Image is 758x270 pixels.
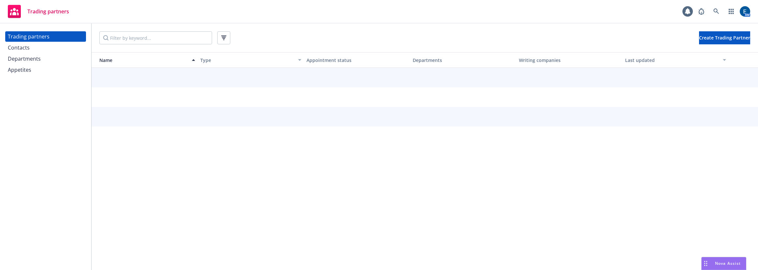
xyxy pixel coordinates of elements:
button: Nova Assist [701,257,746,270]
a: Trading partners [5,2,72,21]
a: Contacts [5,42,86,53]
button: Create Trading Partner [699,31,750,44]
a: Appetites [5,65,86,75]
img: photo [740,6,750,17]
a: Report a Bug [695,5,708,18]
button: Name [92,52,198,68]
div: Appointment status [307,57,408,64]
a: Trading partners [5,31,86,42]
div: Type [200,57,294,64]
div: Drag to move [702,257,710,270]
div: Departments [413,57,514,64]
span: Create Trading Partner [699,35,750,41]
div: Name [94,57,188,64]
div: Writing companies [519,57,620,64]
button: Writing companies [516,52,622,68]
div: Trading partners [8,31,50,42]
span: Nova Assist [715,261,741,266]
div: Contacts [8,42,30,53]
button: Type [198,52,304,68]
button: Last updated [622,52,729,68]
a: Departments [5,53,86,64]
div: Appetites [8,65,31,75]
a: Switch app [725,5,738,18]
a: Search [710,5,723,18]
button: Departments [410,52,516,68]
div: Departments [8,53,41,64]
span: Trading partners [27,9,69,14]
button: Appointment status [304,52,410,68]
div: Last updated [625,57,719,64]
input: Filter by keyword... [99,31,212,44]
